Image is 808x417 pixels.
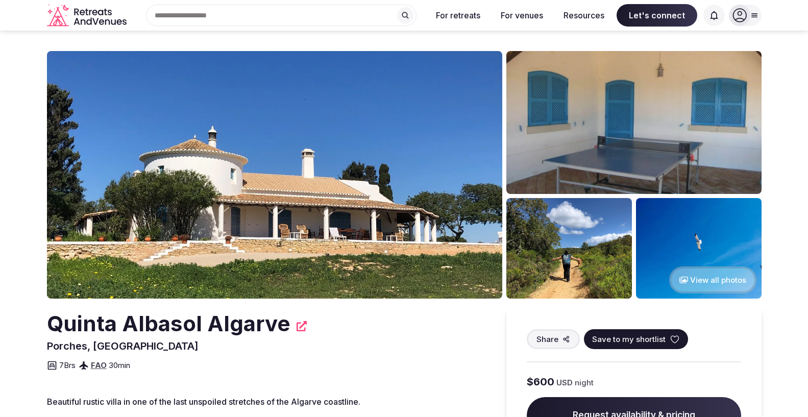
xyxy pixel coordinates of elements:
svg: Retreats and Venues company logo [47,4,129,27]
a: FAO [91,360,107,370]
button: Resources [555,4,613,27]
button: Save to my shortlist [584,329,688,349]
img: Venue gallery photo [636,198,762,299]
button: Share [527,329,580,349]
button: For retreats [428,4,488,27]
img: Venue gallery photo [506,198,632,299]
span: Beautiful rustic villa in one of the last unspoiled stretches of the Algarve coastline. [47,397,360,407]
a: Visit the homepage [47,4,129,27]
span: Share [536,334,558,345]
h2: Quinta Albasol Algarve [47,309,290,339]
img: Venue gallery photo [506,51,762,194]
button: View all photos [669,266,756,293]
span: 7 Brs [59,360,76,371]
span: night [575,377,594,388]
span: Save to my shortlist [592,334,666,345]
img: Venue cover photo [47,51,502,299]
span: Let's connect [617,4,697,27]
span: Porches, [GEOGRAPHIC_DATA] [47,340,199,352]
button: For venues [493,4,551,27]
span: $600 [527,375,554,389]
span: USD [556,377,573,388]
span: 30 min [109,360,130,371]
